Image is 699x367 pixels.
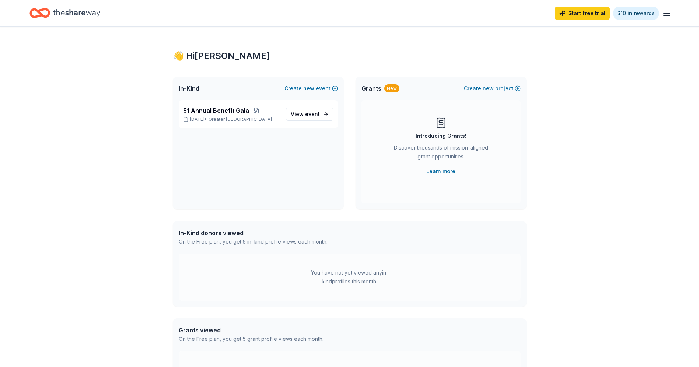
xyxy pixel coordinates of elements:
[305,111,320,117] span: event
[416,132,466,140] div: Introducing Grants!
[179,228,328,237] div: In-Kind donors viewed
[173,50,527,62] div: 👋 Hi [PERSON_NAME]
[303,84,314,93] span: new
[613,7,659,20] a: $10 in rewards
[291,110,320,119] span: View
[555,7,610,20] a: Start free trial
[29,4,100,22] a: Home
[284,84,338,93] button: Createnewevent
[209,116,272,122] span: Greater [GEOGRAPHIC_DATA]
[286,108,333,121] a: View event
[179,326,324,335] div: Grants viewed
[304,268,396,286] div: You have not yet viewed any in-kind profiles this month.
[426,167,455,176] a: Learn more
[483,84,494,93] span: new
[179,335,324,343] div: On the Free plan, you get 5 grant profile views each month.
[183,116,280,122] p: [DATE] •
[183,106,249,115] span: 51 Annual Benefit Gala
[384,84,399,92] div: New
[464,84,521,93] button: Createnewproject
[391,143,491,164] div: Discover thousands of mission-aligned grant opportunities.
[179,237,328,246] div: On the Free plan, you get 5 in-kind profile views each month.
[361,84,381,93] span: Grants
[179,84,199,93] span: In-Kind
